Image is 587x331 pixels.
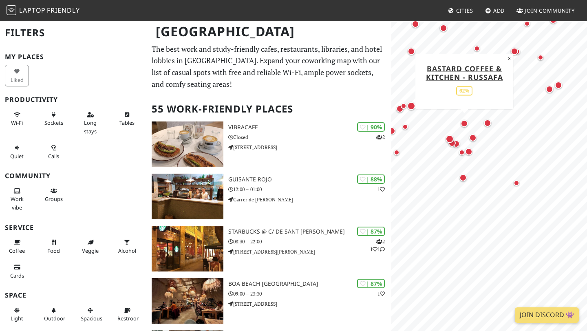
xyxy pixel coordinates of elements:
[42,141,66,163] button: Calls
[553,80,564,90] div: Map marker
[82,247,99,254] span: Veggie
[5,108,29,130] button: Wi-Fi
[44,119,63,126] span: Power sockets
[5,141,29,163] button: Quiet
[44,315,65,322] span: Outdoor area
[536,53,545,62] div: Map marker
[406,100,417,112] div: Map marker
[447,138,457,148] div: Map marker
[152,43,386,90] p: The best work and study-friendly cafes, restaurants, libraries, and hotel lobbies in [GEOGRAPHIC_...
[228,290,391,298] p: 09:00 – 23:30
[509,46,520,57] div: Map marker
[42,184,66,206] button: Groups
[10,272,24,279] span: Credit cards
[11,119,23,126] span: Stable Wi-Fi
[228,196,391,203] p: Carrer de [PERSON_NAME]
[463,146,474,157] div: Map marker
[406,46,417,57] div: Map marker
[513,3,578,18] a: Join Community
[515,307,579,323] a: Join Discord 👾
[399,101,408,111] div: Map marker
[115,236,139,257] button: Alcohol
[456,86,472,95] div: 62%
[5,304,29,325] button: Light
[392,148,402,157] div: Map marker
[512,178,521,188] div: Map marker
[228,133,391,141] p: Closed
[11,195,24,211] span: People working
[152,121,223,167] img: Vibracafe
[5,53,142,61] h3: My Places
[5,172,142,180] h3: Community
[7,5,16,15] img: LaptopFriendly
[400,122,410,132] div: Map marker
[78,236,102,257] button: Veggie
[5,96,142,104] h3: Productivity
[395,104,405,114] div: Map marker
[47,6,79,15] span: Friendly
[78,304,102,325] button: Spacious
[42,108,66,130] button: Sockets
[438,23,449,33] div: Map marker
[445,3,477,18] a: Cities
[228,248,391,256] p: [STREET_ADDRESS][PERSON_NAME]
[84,119,97,135] span: Long stays
[117,315,141,322] span: Restroom
[357,227,385,236] div: | 87%
[10,152,24,160] span: Quiet
[472,44,482,53] div: Map marker
[119,119,135,126] span: Work-friendly tables
[115,108,139,130] button: Tables
[7,4,80,18] a: LaptopFriendly LaptopFriendly
[5,184,29,214] button: Work vibe
[115,304,139,325] button: Restroom
[19,6,46,15] span: Laptop
[118,247,136,254] span: Alcohol
[458,172,468,183] div: Map marker
[81,315,102,322] span: Spacious
[357,122,385,132] div: | 90%
[152,174,223,219] img: Guisante Rojo
[152,97,386,121] h2: 55 Work-Friendly Places
[522,19,532,29] div: Map marker
[468,132,478,143] div: Map marker
[42,236,66,257] button: Food
[459,118,470,129] div: Map marker
[357,174,385,184] div: | 88%
[444,133,455,145] div: Map marker
[228,300,391,308] p: [STREET_ADDRESS]
[228,280,391,287] h3: Boa Beach [GEOGRAPHIC_DATA]
[147,226,391,271] a: Starbucks @ C/ de Sant Vicent Màrtir | 87% 211 Starbucks @ C/ de Sant [PERSON_NAME] 08:30 – 22:00...
[482,3,508,18] a: Add
[11,315,23,322] span: Natural light
[525,7,575,14] span: Join Community
[426,63,503,82] a: BASTARD Coffee & Kitchen - Russafa
[147,174,391,219] a: Guisante Rojo | 88% 1 Guisante Rojo 12:00 – 01:00 Carrer de [PERSON_NAME]
[505,54,513,63] button: Close popup
[5,20,142,45] h2: Filters
[147,278,391,324] a: Boa Beach València | 87% 1 Boa Beach [GEOGRAPHIC_DATA] 09:00 – 23:30 [STREET_ADDRESS]
[5,291,142,299] h3: Space
[48,152,59,160] span: Video/audio calls
[493,7,505,14] span: Add
[228,238,391,245] p: 08:30 – 22:00
[228,143,391,151] p: [STREET_ADDRESS]
[376,133,385,141] p: 2
[386,126,397,136] div: Map marker
[45,195,63,203] span: Group tables
[544,84,555,95] div: Map marker
[410,19,421,29] div: Map marker
[5,260,29,282] button: Cards
[370,238,385,253] p: 2 1 1
[42,304,66,325] button: Outdoor
[47,247,60,254] span: Food
[149,20,390,43] h1: [GEOGRAPHIC_DATA]
[228,124,391,131] h3: Vibracafe
[357,279,385,288] div: | 87%
[377,185,385,193] p: 1
[548,15,558,25] div: Map marker
[228,228,391,235] h3: Starbucks @ C/ de Sant [PERSON_NAME]
[228,176,391,183] h3: Guisante Rojo
[152,278,223,324] img: Boa Beach València
[457,148,467,157] div: Map marker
